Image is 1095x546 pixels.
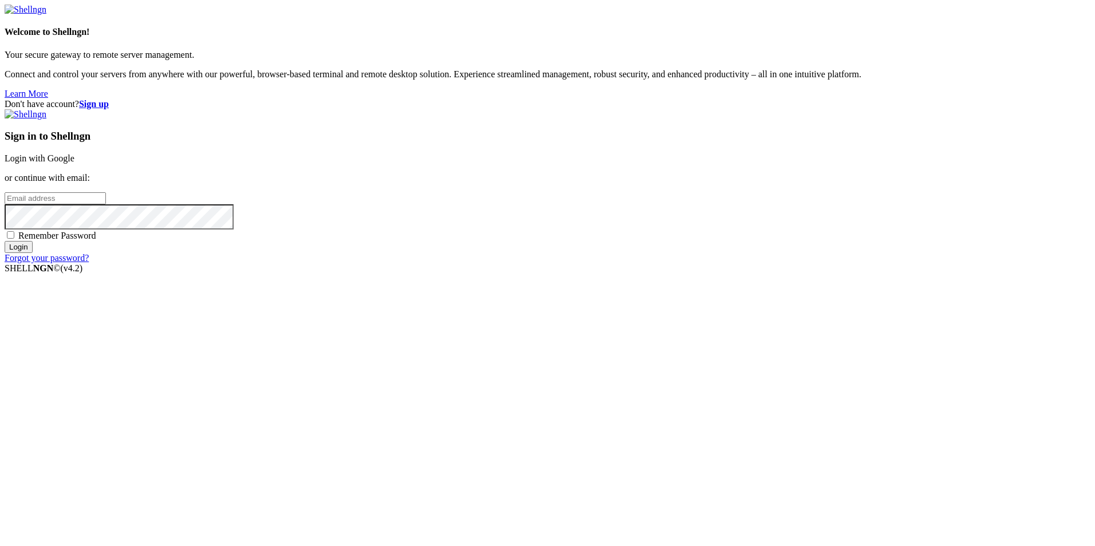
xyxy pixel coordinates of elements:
img: Shellngn [5,109,46,120]
a: Learn More [5,89,48,98]
p: Your secure gateway to remote server management. [5,50,1090,60]
span: 4.2.0 [61,263,83,273]
h3: Sign in to Shellngn [5,130,1090,143]
b: NGN [33,263,54,273]
a: Login with Google [5,153,74,163]
input: Remember Password [7,231,14,239]
span: SHELL © [5,263,82,273]
input: Login [5,241,33,253]
input: Email address [5,192,106,204]
p: or continue with email: [5,173,1090,183]
a: Sign up [79,99,109,109]
h4: Welcome to Shellngn! [5,27,1090,37]
div: Don't have account? [5,99,1090,109]
a: Forgot your password? [5,253,89,263]
span: Remember Password [18,231,96,240]
p: Connect and control your servers from anywhere with our powerful, browser-based terminal and remo... [5,69,1090,80]
img: Shellngn [5,5,46,15]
